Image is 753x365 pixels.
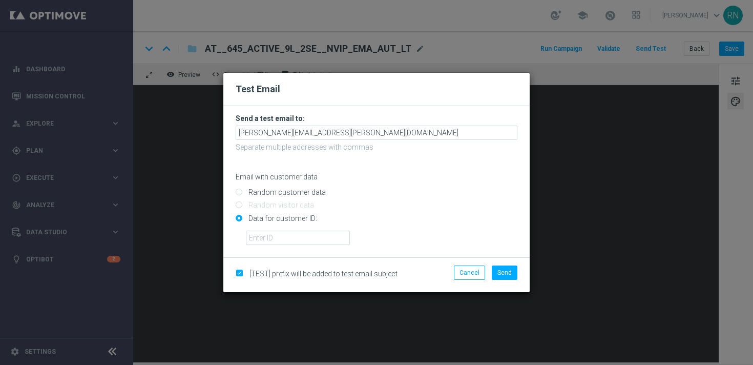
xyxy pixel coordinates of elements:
input: Enter ID [246,231,350,245]
button: Cancel [454,266,485,280]
p: Separate multiple addresses with commas [236,143,517,152]
button: Send [492,266,517,280]
span: [TEST] prefix will be added to test email subject [249,270,398,278]
span: Send [497,269,512,276]
h3: Send a test email to: [236,114,517,123]
p: Email with customer data [236,172,517,181]
h2: Test Email [236,83,517,95]
label: Random customer data [246,188,326,197]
